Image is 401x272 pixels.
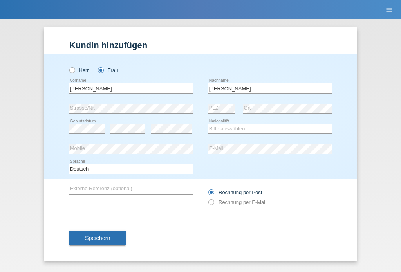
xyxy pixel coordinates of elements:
[69,41,332,50] h1: Kundin hinzufügen
[85,235,110,241] span: Speichern
[98,68,118,74] label: Frau
[381,7,397,12] a: menu
[69,231,126,246] button: Speichern
[98,68,103,73] input: Frau
[385,6,393,14] i: menu
[69,68,74,73] input: Herr
[208,190,262,196] label: Rechnung per Post
[208,200,266,205] label: Rechnung per E-Mail
[208,190,213,200] input: Rechnung per Post
[208,200,213,209] input: Rechnung per E-Mail
[69,68,89,74] label: Herr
